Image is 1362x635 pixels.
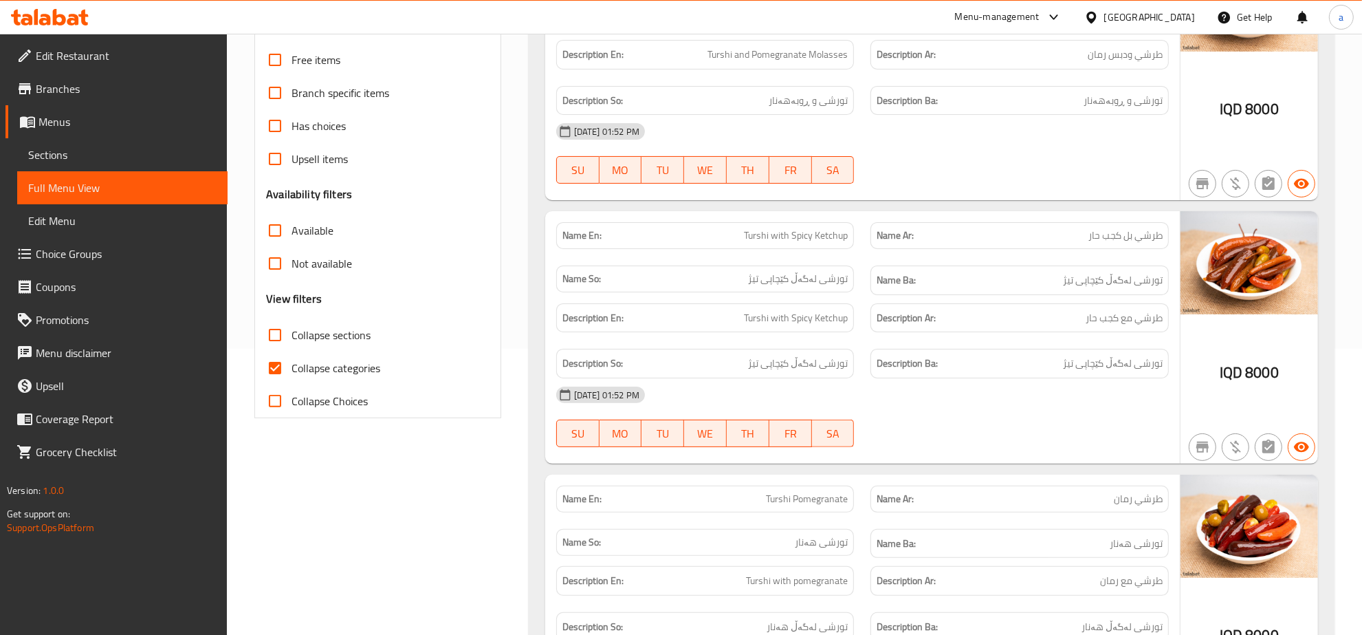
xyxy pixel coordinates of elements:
[877,272,916,289] strong: Name Ba:
[769,420,812,447] button: FR
[36,312,217,328] span: Promotions
[766,492,848,506] span: Turshi Pomegranate
[1288,433,1315,461] button: Available
[732,424,764,444] span: TH
[6,402,228,435] a: Coverage Report
[600,156,642,184] button: MO
[1114,492,1163,506] span: طرشي رمان
[817,160,849,180] span: SA
[1063,355,1163,372] span: تورشی لەگەڵ کێچاپی تیژ
[1222,170,1249,197] button: Purchased item
[6,105,228,138] a: Menus
[556,420,600,447] button: SU
[292,255,352,272] span: Not available
[266,291,322,307] h3: View filters
[1222,433,1249,461] button: Purchased item
[605,424,637,444] span: MO
[7,482,41,499] span: Version:
[1086,310,1163,327] span: طرشي مع كجب حار
[17,138,228,171] a: Sections
[1255,170,1282,197] button: Not has choices
[1084,92,1163,109] span: تورشی و ڕوبەهەنار
[1180,211,1318,314] img: Amer___%D8%B7%D8%B1%D8%B4%D9%8A_%D8%A8%D9%84_%D9%83%D8%AC%D8%A8_%D8%A7%D9%84%D8%AD%D8%A7%D8%B1_63...
[17,204,228,237] a: Edit Menu
[36,80,217,97] span: Branches
[43,482,64,499] span: 1.0.0
[877,492,914,506] strong: Name Ar:
[1245,96,1279,122] span: 8000
[817,424,849,444] span: SA
[877,355,938,372] strong: Description Ba:
[292,222,333,239] span: Available
[769,92,848,109] span: تورشی و ڕوبەهەنار
[6,369,228,402] a: Upsell
[562,228,602,243] strong: Name En:
[641,420,684,447] button: TU
[292,327,371,343] span: Collapse sections
[1220,96,1242,122] span: IQD
[1104,10,1195,25] div: [GEOGRAPHIC_DATA]
[17,171,228,204] a: Full Menu View
[36,47,217,64] span: Edit Restaurant
[6,270,228,303] a: Coupons
[1110,535,1163,552] span: تورشی هەنار
[641,156,684,184] button: TU
[292,393,368,409] span: Collapse Choices
[1189,170,1216,197] button: Not branch specific item
[292,118,346,134] span: Has choices
[562,492,602,506] strong: Name En:
[877,46,936,63] strong: Description Ar:
[775,160,806,180] span: FR
[1180,475,1318,578] img: Amer___%D8%B7%D8%B1%D8%B4%D9%8A_%D8%B1%D9%85%D8%A7%D9%86____Tarsh638934549612248525.jpg
[877,535,916,552] strong: Name Ba:
[266,186,352,202] h3: Availability filters
[727,156,769,184] button: TH
[795,535,848,550] span: تورشی هەنار
[562,424,594,444] span: SU
[1100,572,1163,590] span: طرشي مع رمان
[707,46,848,63] span: Turshi and Pomegranate Molasses
[36,378,217,394] span: Upsell
[569,125,645,138] span: [DATE] 01:52 PM
[877,228,914,243] strong: Name Ar:
[562,355,623,372] strong: Description So:
[36,411,217,427] span: Coverage Report
[28,213,217,229] span: Edit Menu
[1063,272,1163,289] span: تورشی لەگەڵ کێچاپی تیژ
[569,389,645,402] span: [DATE] 01:52 PM
[6,39,228,72] a: Edit Restaurant
[748,355,848,372] span: تورشی لەگەڵ کێچاپی تیژ
[1339,10,1343,25] span: a
[955,9,1040,25] div: Menu-management
[1088,46,1163,63] span: طرشي ودبس رمان
[39,114,217,130] span: Menus
[292,52,340,68] span: Free items
[36,345,217,361] span: Menu disclaimer
[28,147,217,163] span: Sections
[684,420,727,447] button: WE
[877,310,936,327] strong: Description Ar:
[1245,359,1279,386] span: 8000
[562,572,624,590] strong: Description En:
[748,272,848,286] span: تورشی لەگەڵ کێچاپی تیژ
[684,156,727,184] button: WE
[1088,228,1163,243] span: طرشي بل كجب حار
[292,85,389,101] span: Branch specific items
[562,310,624,327] strong: Description En:
[647,160,679,180] span: TU
[732,160,764,180] span: TH
[562,46,624,63] strong: Description En:
[1189,433,1216,461] button: Not branch specific item
[562,535,601,550] strong: Name So:
[1220,359,1242,386] span: IQD
[36,279,217,295] span: Coupons
[7,505,70,523] span: Get support on:
[727,420,769,447] button: TH
[690,160,721,180] span: WE
[769,156,812,184] button: FR
[812,156,855,184] button: SA
[6,435,228,469] a: Grocery Checklist
[877,92,938,109] strong: Description Ba:
[1255,433,1282,461] button: Not has choices
[600,420,642,447] button: MO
